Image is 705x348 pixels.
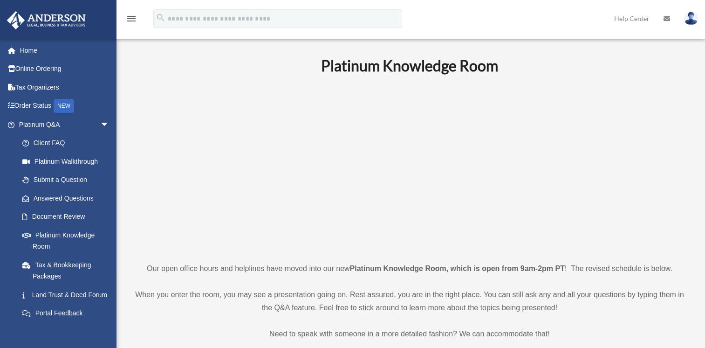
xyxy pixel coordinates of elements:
a: Platinum Walkthrough [13,152,123,171]
img: Anderson Advisors Platinum Portal [4,11,89,29]
b: Platinum Knowledge Room [321,56,498,75]
a: Order StatusNEW [7,97,123,116]
p: Our open office hours and helplines have moved into our new ! The revised schedule is below. [133,262,686,275]
i: search [156,13,166,23]
img: User Pic [684,12,698,25]
a: Platinum Knowledge Room [13,226,119,256]
p: When you enter the room, you may see a presentation going on. Rest assured, you are in the right ... [133,288,686,314]
i: menu [126,13,137,24]
a: Document Review [13,208,123,226]
a: Land Trust & Deed Forum [13,285,123,304]
a: Tax Organizers [7,78,123,97]
a: Portal Feedback [13,304,123,323]
iframe: 231110_Toby_KnowledgeRoom [270,87,549,245]
a: menu [126,16,137,24]
a: Submit a Question [13,171,123,189]
p: Need to speak with someone in a more detailed fashion? We can accommodate that! [133,327,686,341]
span: arrow_drop_down [100,115,119,134]
a: Home [7,41,123,60]
div: NEW [54,99,74,113]
a: Online Ordering [7,60,123,78]
a: Tax & Bookkeeping Packages [13,256,123,285]
a: Platinum Q&Aarrow_drop_down [7,115,123,134]
a: Client FAQ [13,134,123,153]
a: Answered Questions [13,189,123,208]
strong: Platinum Knowledge Room, which is open from 9am-2pm PT [350,264,565,272]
